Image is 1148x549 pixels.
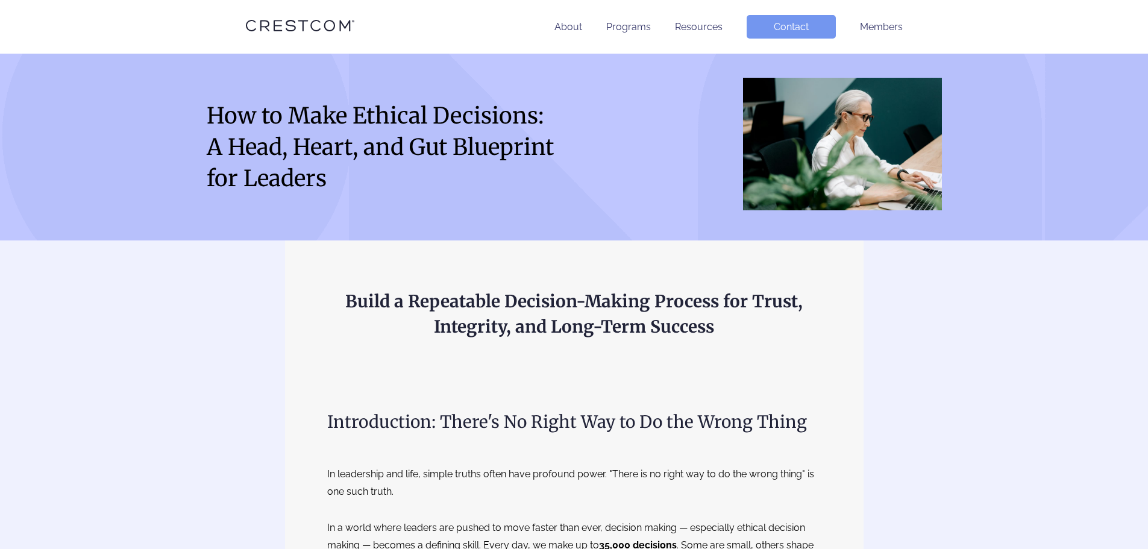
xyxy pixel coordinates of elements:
a: About [554,21,582,33]
img: How to Make Ethical Decisions: A Head, Heart, and Gut Blueprint for Leaders [743,78,942,210]
a: Members [860,21,903,33]
strong: Build a Repeatable Decision-Making Process for Trust, Integrity, and Long-Term Success [345,290,803,337]
a: Programs [606,21,651,33]
a: Resources [675,21,723,33]
h1: How to Make Ethical Decisions: A Head, Heart, and Gut Blueprint for Leaders [207,100,562,194]
h2: Introduction: There's No Right Way to Do the Wrong Thing [327,409,807,434]
p: In leadership and life, simple truths often have profound power. "There is no right way to do the... [327,466,821,501]
a: Contact [747,15,836,39]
